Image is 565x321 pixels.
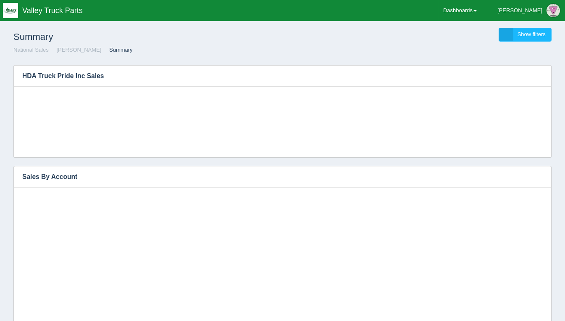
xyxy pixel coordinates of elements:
[547,4,560,17] img: Profile Picture
[13,28,283,46] h1: Summary
[499,28,552,42] a: Show filters
[22,6,83,15] span: Valley Truck Parts
[518,31,546,37] span: Show filters
[13,47,49,53] a: National Sales
[14,166,526,187] h3: Sales By Account
[14,66,539,87] h3: HDA Truck Pride Inc Sales
[3,3,18,18] img: q1blfpkbivjhsugxdrfq.png
[103,46,133,54] li: Summary
[497,2,542,19] div: [PERSON_NAME]
[56,47,101,53] a: [PERSON_NAME]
